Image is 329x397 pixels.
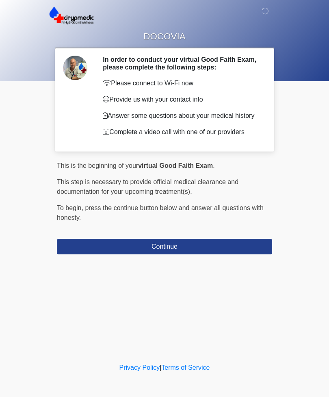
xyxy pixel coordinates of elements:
[57,204,85,211] span: To begin,
[63,56,87,80] img: Agent Avatar
[103,127,260,137] p: Complete a video call with one of our providers
[138,162,213,169] strong: virtual Good Faith Exam
[103,95,260,104] p: Provide us with your contact info
[103,56,260,71] h2: In order to conduct your virtual Good Faith Exam, please complete the following steps:
[103,111,260,121] p: Answer some questions about your medical history
[57,239,272,254] button: Continue
[161,364,210,371] a: Terms of Service
[51,29,278,44] h1: DOCOVIA
[213,162,214,169] span: .
[103,78,260,88] p: Please connect to Wi-Fi now
[57,162,138,169] span: This is the beginning of your
[160,364,161,371] a: |
[57,178,238,195] span: This step is necessary to provide official medical clearance and documentation for your upcoming ...
[119,364,160,371] a: Privacy Policy
[57,204,264,221] span: press the continue button below and answer all questions with honesty.
[49,6,94,25] img: DrypMedic IV Hydration & Wellness Logo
